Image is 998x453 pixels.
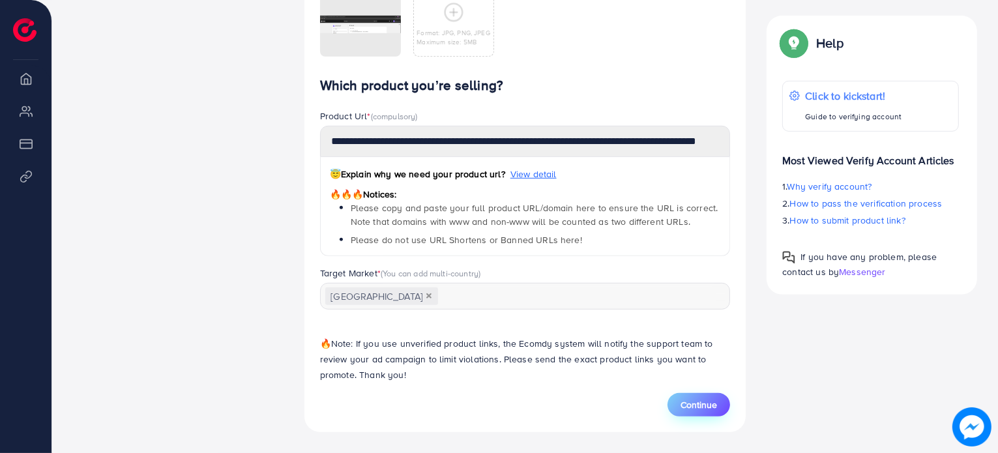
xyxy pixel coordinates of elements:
[320,267,481,280] label: Target Market
[320,337,331,350] span: 🔥
[371,110,418,122] span: (compulsory)
[330,168,505,181] span: Explain why we need your product url?
[320,78,731,94] h4: Which product you’re selling?
[330,188,397,201] span: Notices:
[782,142,959,168] p: Most Viewed Verify Account Articles
[668,393,730,416] button: Continue
[320,283,731,310] div: Search for option
[510,168,557,181] span: View detail
[320,16,401,33] img: img uploaded
[952,407,991,446] img: image
[782,31,806,55] img: Popup guide
[787,180,872,193] span: Why verify account?
[782,250,937,278] span: If you have any problem, please contact us by
[805,88,902,104] p: Click to kickstart!
[782,212,959,228] p: 3.
[426,293,432,299] button: Deselect Pakistan
[320,336,731,383] p: Note: If you use unverified product links, the Ecomdy system will notify the support team to revi...
[13,18,37,42] img: logo
[782,196,959,211] p: 2.
[381,267,480,279] span: (You can add multi-country)
[330,188,363,201] span: 🔥🔥🔥
[816,35,844,51] p: Help
[417,28,490,37] p: Format: JPG, PNG, JPEG
[790,197,943,210] span: How to pass the verification process
[782,251,795,264] img: Popup guide
[681,398,717,411] span: Continue
[351,233,582,246] span: Please do not use URL Shortens or Banned URLs here!
[839,265,885,278] span: Messenger
[439,287,714,307] input: Search for option
[325,287,438,306] span: [GEOGRAPHIC_DATA]
[320,110,418,123] label: Product Url
[417,37,490,46] p: Maximum size: 5MB
[805,109,902,124] p: Guide to verifying account
[790,214,905,227] span: How to submit product link?
[782,179,959,194] p: 1.
[351,201,718,227] span: Please copy and paste your full product URL/domain here to ensure the URL is correct. Note that d...
[330,168,341,181] span: 😇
